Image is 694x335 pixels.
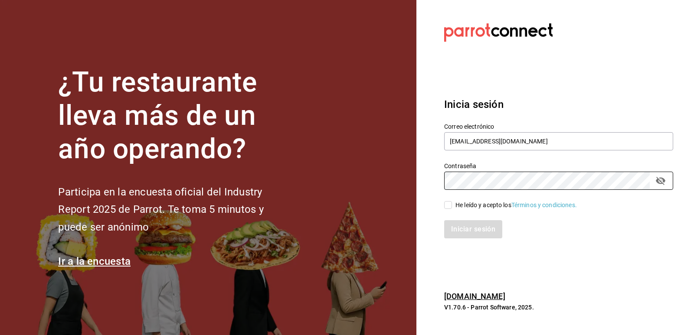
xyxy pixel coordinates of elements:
[444,292,505,301] a: [DOMAIN_NAME]
[455,201,577,210] div: He leído y acepto los
[444,303,673,312] p: V1.70.6 - Parrot Software, 2025.
[58,255,131,267] a: Ir a la encuesta
[444,97,673,112] h3: Inicia sesión
[58,66,292,166] h1: ¿Tu restaurante lleva más de un año operando?
[444,132,673,150] input: Ingresa tu correo electrónico
[58,183,292,236] h2: Participa en la encuesta oficial del Industry Report 2025 de Parrot. Te toma 5 minutos y puede se...
[444,124,673,130] label: Correo electrónico
[511,202,577,208] a: Términos y condiciones.
[444,163,673,169] label: Contraseña
[653,173,668,188] button: passwordField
